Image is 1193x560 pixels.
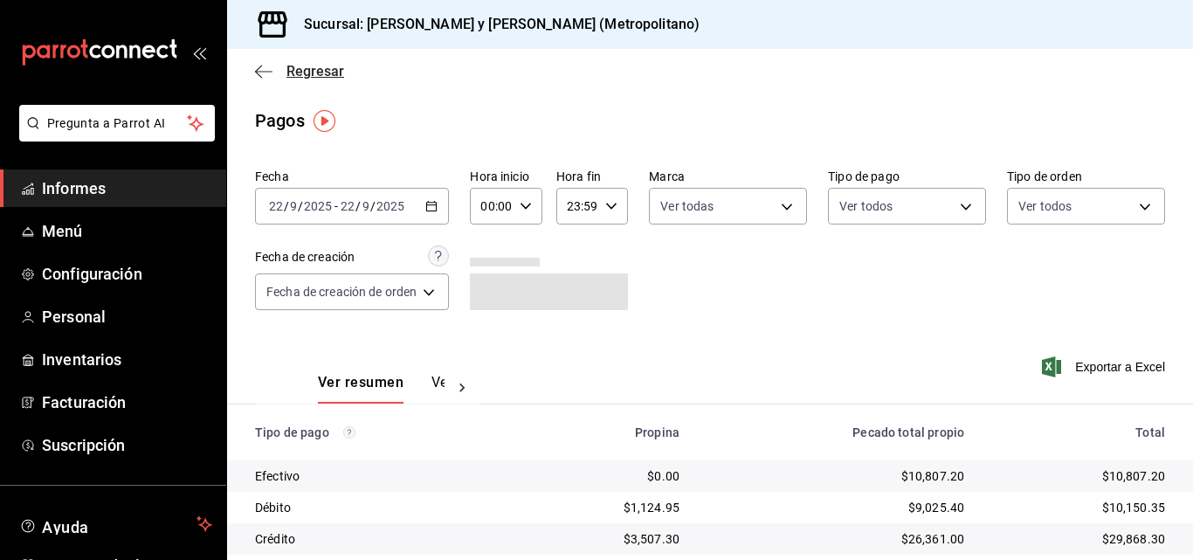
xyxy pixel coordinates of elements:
font: Informes [42,179,106,197]
input: -- [289,199,298,213]
font: Exportar a Excel [1075,360,1165,374]
input: -- [362,199,370,213]
button: Pregunta a Parrot AI [19,105,215,142]
font: Total [1135,425,1165,439]
font: Configuración [42,265,142,283]
font: Propina [635,425,679,439]
font: Hora fin [556,169,601,183]
font: Ver todos [839,199,893,213]
input: -- [268,199,284,213]
font: Inventarios [42,350,121,369]
button: Exportar a Excel [1045,356,1165,377]
font: $9,025.40 [908,501,964,515]
font: Ver resumen [318,374,403,391]
font: Fecha de creación [255,250,355,264]
font: Ver todos [1018,199,1072,213]
font: Ver todas [660,199,714,213]
font: Pagos [255,110,305,131]
font: Fecha de creación de orden [266,285,417,299]
font: $1,124.95 [624,501,679,515]
input: -- [340,199,355,213]
font: Tipo de orden [1007,169,1082,183]
font: / [284,199,289,213]
font: Pregunta a Parrot AI [47,116,166,130]
font: Efectivo [255,469,300,483]
font: Sucursal: [PERSON_NAME] y [PERSON_NAME] (Metropolitano) [304,16,700,32]
font: Pecado total propio [852,425,964,439]
font: Personal [42,308,106,326]
font: $10,807.20 [901,469,965,483]
font: Débito [255,501,291,515]
a: Pregunta a Parrot AI [12,127,215,145]
img: Marcador de información sobre herramientas [314,110,335,132]
font: / [298,199,303,213]
font: $10,807.20 [1102,469,1166,483]
font: Regresar [286,63,344,80]
font: Suscripción [42,436,125,454]
font: Ver pagos [431,374,497,391]
font: Crédito [255,532,295,546]
font: - [334,199,338,213]
font: Fecha [255,169,289,183]
font: Tipo de pago [828,169,900,183]
font: / [370,199,376,213]
input: ---- [376,199,405,213]
font: Marca [649,169,685,183]
button: Regresar [255,63,344,80]
font: Tipo de pago [255,425,329,439]
font: Ayuda [42,518,89,536]
input: ---- [303,199,333,213]
font: Menú [42,222,83,240]
font: Hora inicio [470,169,528,183]
font: $29,868.30 [1102,532,1166,546]
button: abrir_cajón_menú [192,45,206,59]
font: $10,150.35 [1102,501,1166,515]
div: pestañas de navegación [318,373,445,404]
font: $3,507.30 [624,532,679,546]
font: / [355,199,361,213]
font: $0.00 [647,469,679,483]
font: Facturación [42,393,126,411]
svg: Los pagos realizados con Pay y otras terminales son montos brutos. [343,426,355,439]
font: $26,361.00 [901,532,965,546]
